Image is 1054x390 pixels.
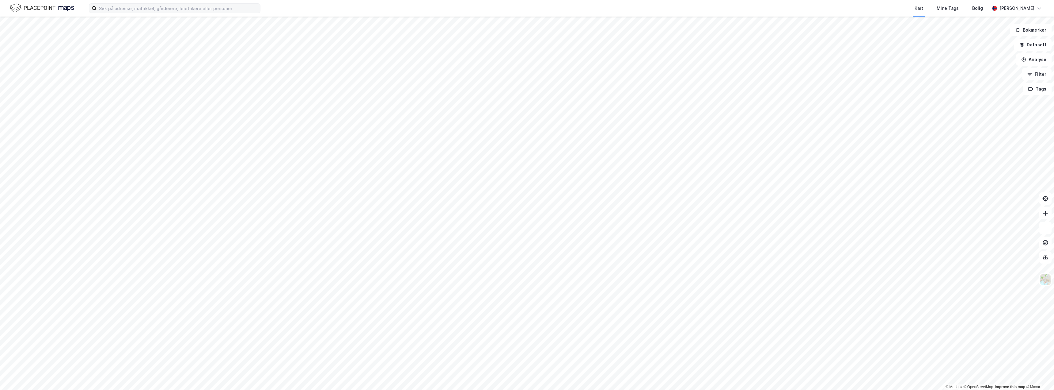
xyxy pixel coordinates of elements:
[999,5,1034,12] div: [PERSON_NAME]
[97,4,260,13] input: Søk på adresse, matrikkel, gårdeiere, leietakere eller personer
[915,5,923,12] div: Kart
[972,5,983,12] div: Bolig
[1023,361,1054,390] iframe: Chat Widget
[937,5,959,12] div: Mine Tags
[10,3,74,14] img: logo.f888ab2527a4732fd821a326f86c7f29.svg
